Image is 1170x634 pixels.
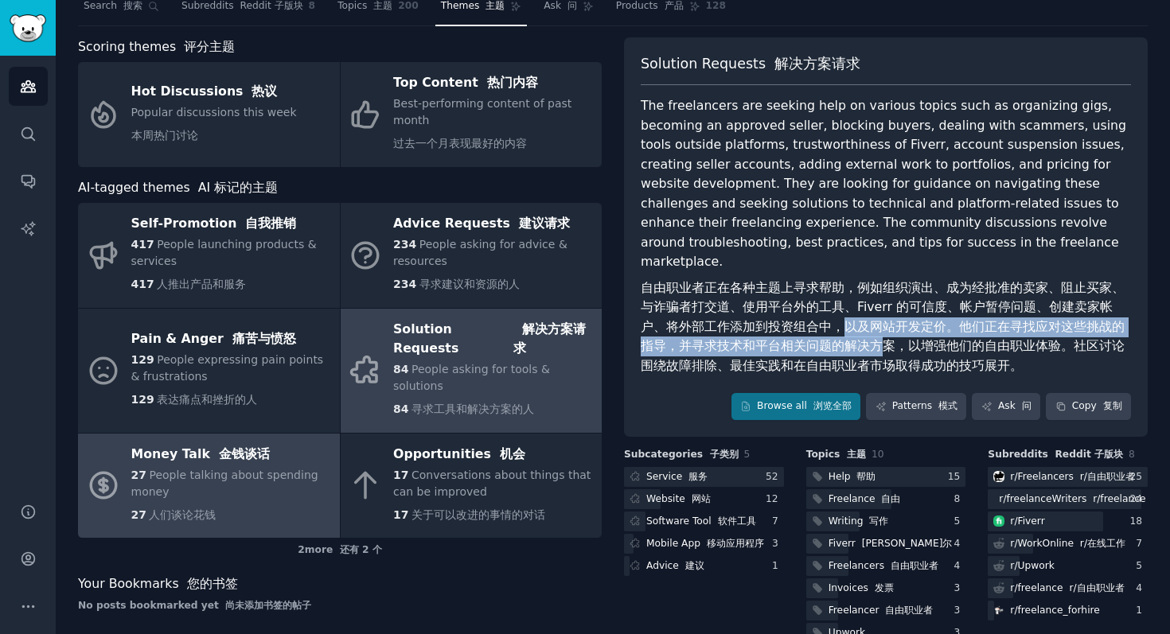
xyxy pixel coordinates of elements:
[972,393,1040,420] a: Ask 问
[988,601,1148,620] a: freelance_forhirer/freelance_forhire1
[393,508,408,521] span: 17
[954,515,966,529] div: 5
[954,604,966,618] div: 3
[393,317,594,361] div: Solution Requests
[862,538,953,549] font: [PERSON_NAME]尔
[393,403,408,415] span: 84
[1010,470,1135,484] div: r/ Freelancers
[688,471,708,482] font: 服务
[954,537,966,551] div: 4
[393,469,408,481] span: 17
[393,238,567,267] span: People asking for advice & resources
[806,534,966,554] a: Fiverr [PERSON_NAME]尔4
[341,434,603,539] a: Opportunities 机会17Conversations about things that can be improved17关于可以改进的事情的对话
[245,216,296,231] font: 自我推销
[131,326,332,352] div: Pain & Anger
[393,441,594,467] div: Opportunities
[1010,559,1055,574] div: r/ Upwork
[744,449,751,460] span: 5
[856,471,876,482] font: 帮助
[1010,515,1044,529] div: r/ Fiverr
[1136,604,1148,618] div: 1
[988,511,1148,531] a: Fiverrr/Fiverr18
[881,493,900,504] font: 自由
[718,515,756,527] font: 软件工具
[341,203,603,308] a: Advice Requests 建议请求234People asking for advice & resources234寻求建议和资源的人
[806,489,966,509] a: Freelance 自由8
[131,79,297,104] div: Hot Discussions
[393,278,416,290] span: 234
[78,538,602,563] div: 2 more
[131,106,297,142] span: Popular discussions this week
[78,599,602,613] div: No posts bookmarked yet
[829,515,889,529] div: Writing
[131,353,154,366] span: 129
[646,537,764,551] div: Mobile App
[772,537,784,551] div: 3
[419,278,520,290] span: 寻求建议和资源的人
[954,492,966,507] div: 8
[988,467,1148,487] a: Freelancersr/Freelancers r/自由职业者25
[710,449,739,460] font: 子类别
[252,84,277,99] font: 热议
[847,449,866,460] font: 主题
[393,363,550,392] span: People asking for tools & solutions
[1010,581,1124,596] div: r/ freelance
[1080,471,1135,482] font: r/自由职业者
[78,178,278,198] span: AI-tagged themes
[78,434,340,539] a: Money Talk 金钱谈话27People talking about spending money27人们谈论花钱
[393,71,594,96] div: Top Content
[198,180,278,195] font: AI 标记的主题
[641,54,860,74] span: Solution Requests
[341,62,603,167] a: Top Content 热门内容Best-performing content of past month过去一个月表现最好的内容
[131,129,198,142] font: 本周热门讨论
[806,601,966,620] a: Freelancer 自由职业者3
[692,493,711,504] font: 网站
[988,578,1148,598] a: r/freelance r/自由职业者4
[993,515,1004,527] img: Fiverr
[885,605,933,616] font: 自由职业者
[411,403,534,415] span: 寻求工具和解决方案的人
[624,534,784,554] a: Mobile App 移动应用程序3
[806,556,966,576] a: Freelancers 自由职业者4
[340,544,382,555] font: 还有 2 个
[1046,393,1131,420] button: Copy 复制
[646,515,756,529] div: Software Tool
[993,605,1004,616] img: freelance_forhire
[393,469,591,498] span: Conversations about things that can be improved
[872,449,884,460] span: 10
[393,238,416,251] span: 234
[829,604,934,618] div: Freelancer
[1069,582,1124,593] font: r/自由职业者
[225,600,311,611] font: 尚未添加书签的帖子
[988,556,1148,576] a: r/Upwork5
[519,216,570,231] font: 建议请求
[646,559,704,574] div: Advice
[988,489,1148,509] a: r/freelanceWriters r/freelance 作家24
[1129,515,1148,529] div: 18
[641,96,1131,382] div: The freelancers are seeking help on various topics such as organizing gigs, becoming an approved ...
[624,448,739,462] span: Subcategories
[954,581,966,596] div: 3
[646,492,711,507] div: Website
[731,393,861,420] a: Browse all 浏览全部
[393,97,571,150] span: Best-performing content of past month
[1103,400,1122,411] font: 复制
[1136,581,1148,596] div: 4
[157,393,257,406] span: 表达痛点和挫折的人
[78,203,340,308] a: Self-Promotion 自我推销417People launching products & services417人推出产品和服务
[219,446,270,461] font: 金钱谈话
[393,363,408,375] span: 84
[641,280,1125,373] font: 自由职业者正在各种主题上寻求帮助，例如组织演出、成为经批准的卖家、阻止买家、与诈骗者打交道、使用平台外的工具、Fiverr 的可信度、帐户暂停问题、创建卖家帐户、将外部工作添加到投资组合中，以及...
[772,515,784,529] div: 7
[1010,537,1125,551] div: r/ WorkOnline
[772,559,784,574] div: 1
[487,75,538,90] font: 热门内容
[624,489,784,509] a: Website 网站12
[829,559,938,574] div: Freelancers
[646,470,708,484] div: Service
[10,14,46,42] img: GummySearch logo
[1136,559,1148,574] div: 5
[393,212,594,237] div: Advice Requests
[891,560,938,571] font: 自由职业者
